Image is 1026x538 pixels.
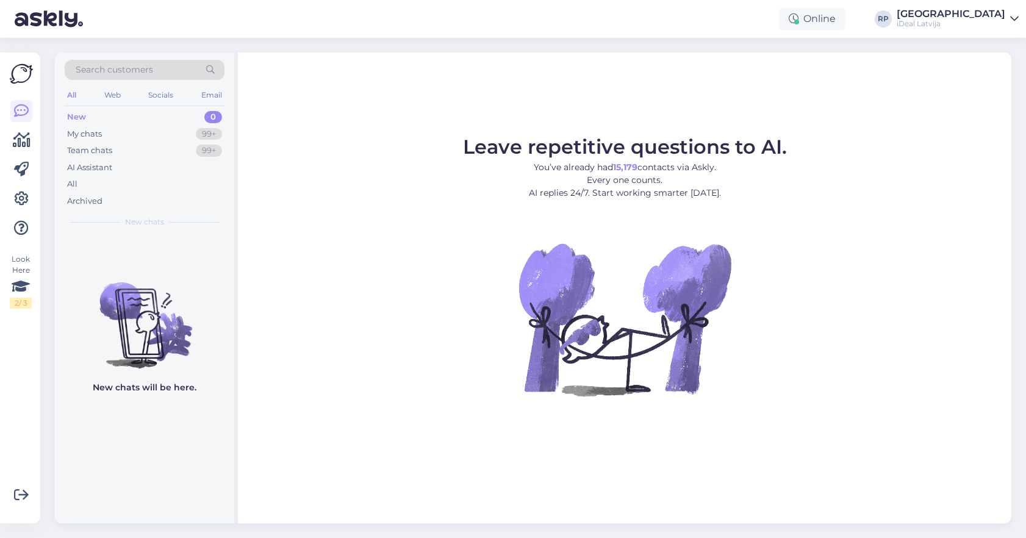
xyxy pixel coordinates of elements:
[67,128,102,140] div: My chats
[196,128,222,140] div: 99+
[515,209,734,429] img: No Chat active
[93,381,196,394] p: New chats will be here.
[897,19,1005,29] div: iDeal Latvija
[196,145,222,157] div: 99+
[55,260,234,370] img: No chats
[67,195,102,207] div: Archived
[10,62,33,85] img: Askly Logo
[67,178,77,190] div: All
[199,87,224,103] div: Email
[10,298,32,309] div: 2 / 3
[875,10,892,27] div: RP
[779,8,845,30] div: Online
[125,217,164,228] span: New chats
[146,87,176,103] div: Socials
[463,161,787,199] p: You’ve already had contacts via Askly. Every one counts. AI replies 24/7. Start working smarter [...
[10,254,32,309] div: Look Here
[65,87,79,103] div: All
[67,162,112,174] div: AI Assistant
[897,9,1019,29] a: [GEOGRAPHIC_DATA]iDeal Latvija
[897,9,1005,19] div: [GEOGRAPHIC_DATA]
[67,145,112,157] div: Team chats
[76,63,153,76] span: Search customers
[67,111,86,123] div: New
[102,87,123,103] div: Web
[613,162,637,173] b: 15,179
[463,135,787,159] span: Leave repetitive questions to AI.
[204,111,222,123] div: 0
